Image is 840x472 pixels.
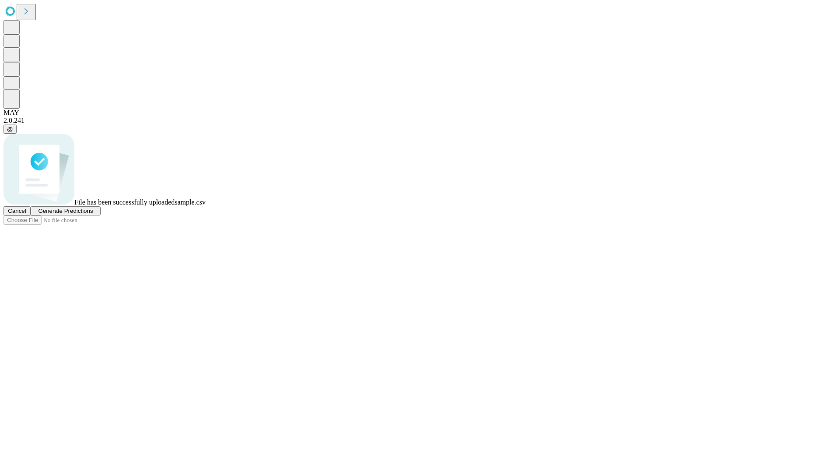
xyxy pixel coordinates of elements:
span: Generate Predictions [38,208,93,214]
div: 2.0.241 [3,117,836,125]
span: @ [7,126,13,132]
span: File has been successfully uploaded [74,198,175,206]
button: @ [3,125,17,134]
span: Cancel [8,208,26,214]
div: MAY [3,109,836,117]
button: Generate Predictions [31,206,101,215]
button: Cancel [3,206,31,215]
span: sample.csv [175,198,206,206]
